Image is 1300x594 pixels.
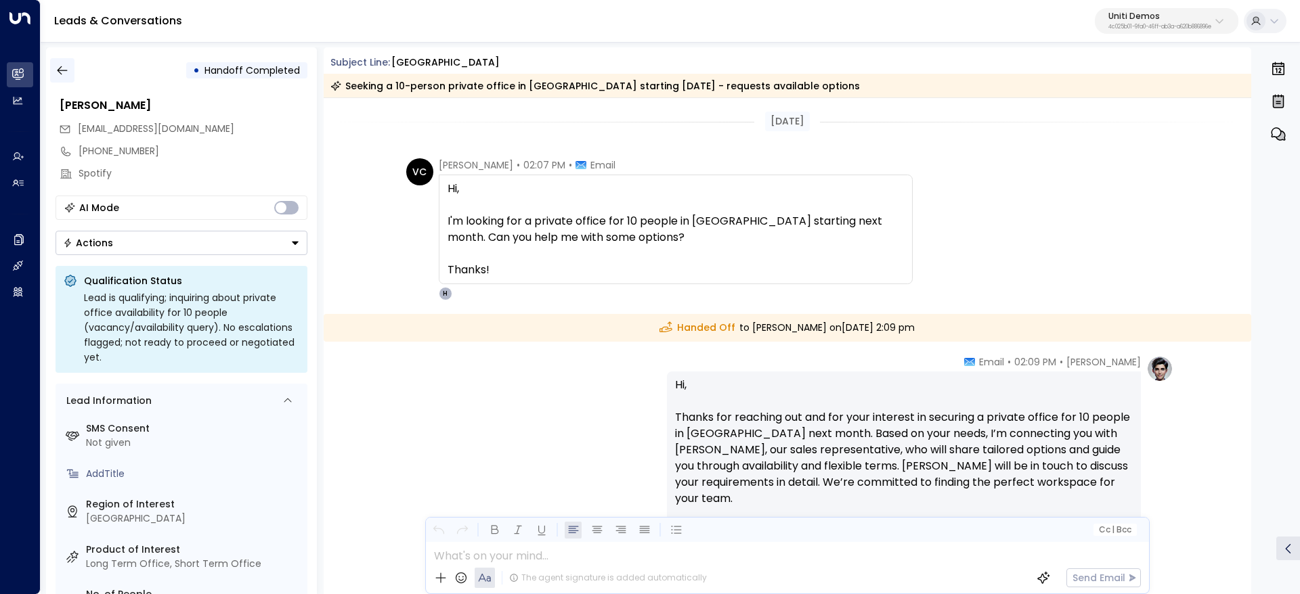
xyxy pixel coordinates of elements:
button: Cc|Bcc [1093,524,1136,536]
span: 02:07 PM [523,158,565,172]
span: • [1060,355,1063,369]
img: profile-logo.png [1146,355,1173,382]
p: Uniti Demos [1108,12,1211,20]
label: Product of Interest [86,543,302,557]
div: AI Mode [79,201,119,214]
span: • [569,158,572,172]
span: • [1007,355,1011,369]
div: Long Term Office, Short Term Office [86,557,302,571]
div: Lead is qualifying; inquiring about private office availability for 10 people (vacancy/availabili... [84,290,299,365]
span: Cc Bcc [1098,525,1131,534]
div: VC [406,158,433,185]
div: Actions [63,237,113,249]
div: [PERSON_NAME] [60,97,307,114]
span: Handed Off [659,321,735,335]
button: Uniti Demos4c025b01-9fa0-46ff-ab3a-a620b886896e [1095,8,1238,34]
span: valentinacolugnatti@gmail.com [78,122,234,136]
button: Undo [430,522,447,539]
div: [GEOGRAPHIC_DATA] [86,511,302,526]
span: 02:09 PM [1014,355,1056,369]
button: Redo [454,522,471,539]
p: 4c025b01-9fa0-46ff-ab3a-a620b886896e [1108,24,1211,30]
div: [GEOGRAPHIC_DATA] [391,55,500,70]
div: [DATE] [765,112,810,131]
div: Spotify [79,166,307,181]
span: [PERSON_NAME] [1066,355,1141,369]
label: SMS Consent [86,421,302,436]
span: | [1112,525,1114,534]
span: Email [979,355,1004,369]
div: Lead Information [62,394,152,408]
span: Hi, I'm looking for a private office for 10 people in [GEOGRAPHIC_DATA] starting next month. Can ... [448,181,904,278]
span: [PERSON_NAME] [439,158,513,172]
span: [EMAIL_ADDRESS][DOMAIN_NAME] [78,122,234,135]
span: Email [590,158,615,172]
div: Button group with a nested menu [56,231,307,255]
span: Handoff Completed [204,64,300,77]
span: Subject Line: [330,55,390,69]
div: Seeking a 10-person private office in [GEOGRAPHIC_DATA] starting [DATE] - requests available options [330,79,860,93]
p: Hi, Thanks for reaching out and for your interest in securing a private office for 10 people in [... [675,377,1133,523]
div: AddTitle [86,467,302,481]
div: to [PERSON_NAME] on [DATE] 2:09 pm [324,314,1252,342]
button: Actions [56,231,307,255]
span: • [517,158,520,172]
div: [PHONE_NUMBER] [79,144,307,158]
div: H [439,287,452,300]
label: Region of Interest [86,497,302,511]
div: Not given [86,436,302,450]
a: Leads & Conversations [54,13,182,28]
p: Qualification Status [84,274,299,288]
div: • [193,58,200,83]
div: The agent signature is added automatically [509,572,707,584]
